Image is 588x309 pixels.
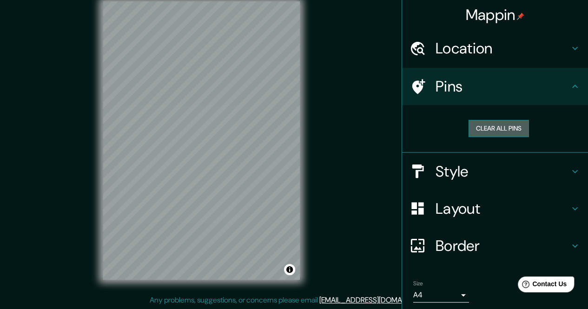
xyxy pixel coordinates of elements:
button: Toggle attribution [284,264,295,275]
iframe: Help widget launcher [505,273,578,299]
h4: Layout [436,199,569,218]
div: Pins [402,68,588,105]
h4: Location [436,39,569,58]
div: Location [402,30,588,67]
a: [EMAIL_ADDRESS][DOMAIN_NAME] [319,295,434,305]
label: Size [413,279,423,287]
p: Any problems, suggestions, or concerns please email . [150,295,436,306]
h4: Mappin [466,6,525,24]
button: Clear all pins [469,120,529,137]
div: A4 [413,288,469,302]
div: Border [402,227,588,264]
canvas: Map [103,1,300,280]
h4: Style [436,162,569,181]
h4: Pins [436,77,569,96]
img: pin-icon.png [517,13,524,20]
div: Style [402,153,588,190]
div: Layout [402,190,588,227]
h4: Border [436,237,569,255]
